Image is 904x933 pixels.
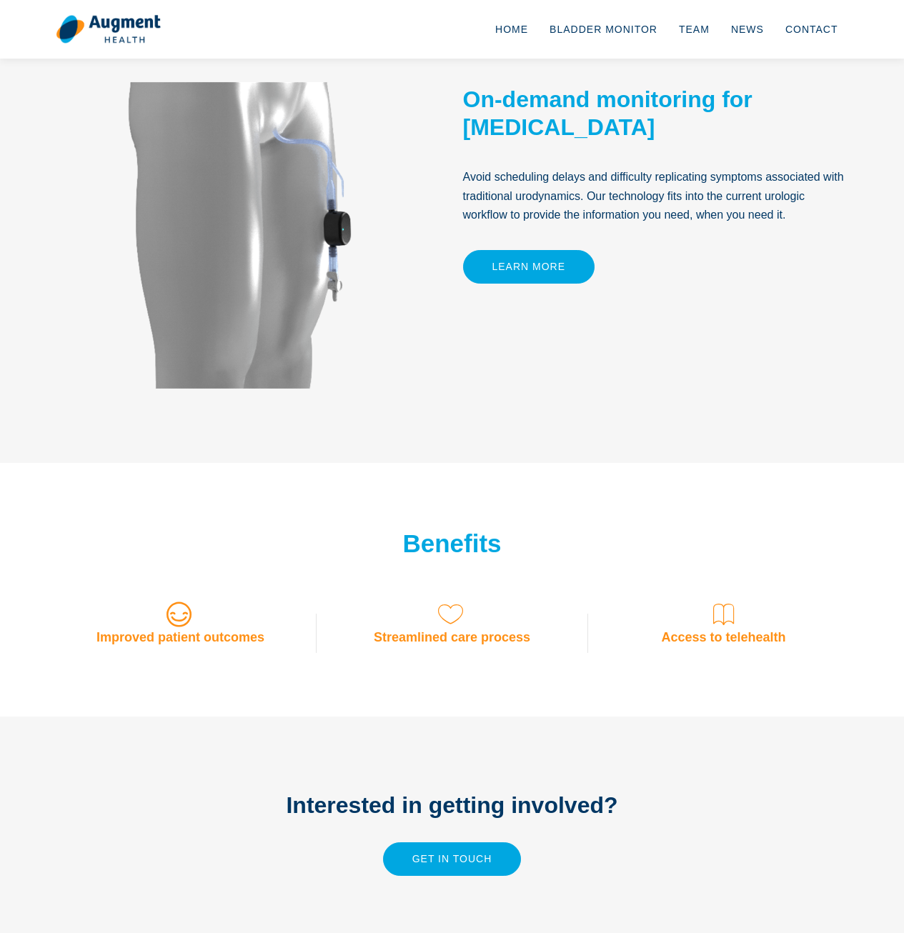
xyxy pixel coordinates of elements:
[56,630,306,646] h3: Improved patient outcomes
[599,630,849,646] h3: Access to telehealth
[463,250,595,284] a: Learn More
[463,168,849,224] p: Avoid scheduling delays and difficulty replicating symptoms associated with traditional urodynami...
[485,6,539,53] a: Home
[383,842,522,876] a: Get in touch
[775,6,849,53] a: Contact
[539,6,668,53] a: Bladder Monitor
[720,6,775,53] a: News
[56,14,161,44] img: logo
[463,86,849,141] h2: On-demand monitoring for [MEDICAL_DATA]
[259,529,645,559] h2: Benefits
[259,788,645,822] h2: Interested in getting involved?
[668,6,720,53] a: Team
[327,630,577,646] h3: Streamlined care process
